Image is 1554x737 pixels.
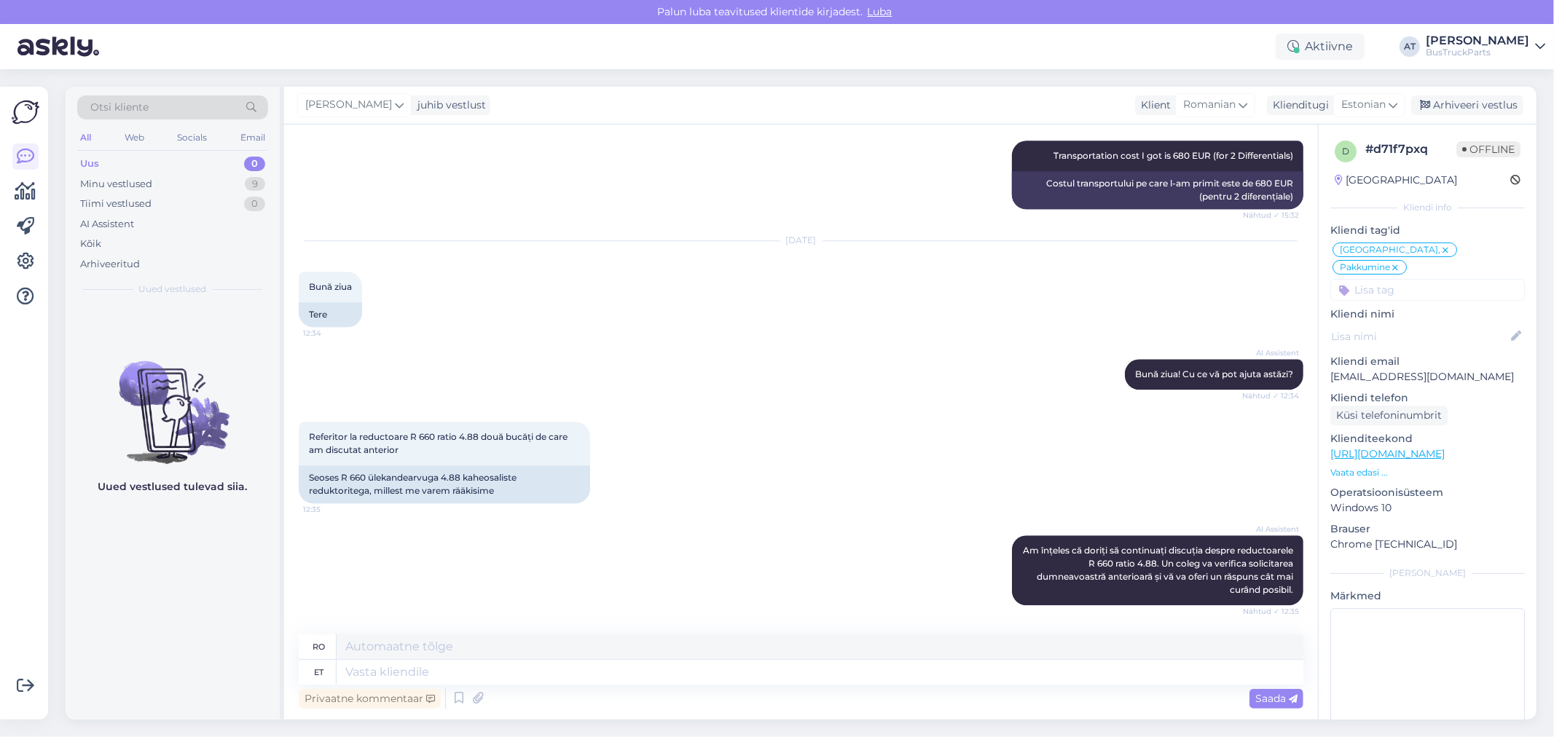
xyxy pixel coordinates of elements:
span: Nähtud ✓ 15:32 [1243,210,1299,221]
span: Pakkumine [1340,263,1390,272]
div: Aktiivne [1276,33,1365,60]
span: Estonian [1341,97,1386,113]
div: Web [122,128,147,147]
a: [URL][DOMAIN_NAME] [1330,447,1445,460]
div: Minu vestlused [80,177,152,192]
div: [DATE] [299,234,1303,247]
div: Tiimi vestlused [80,197,152,211]
div: Seoses R 660 ülekandearvuga 4.88 kaheosaliste reduktoritega, millest me varem rääkisime [299,465,590,503]
span: Am înțeles că doriți să continuați discuția despre reductoarele R 660 ratio 4.88. Un coleg va ver... [1023,545,1295,595]
p: Windows 10 [1330,500,1525,516]
div: ro [313,634,325,659]
p: [EMAIL_ADDRESS][DOMAIN_NAME] [1330,369,1525,385]
div: AI Assistent [80,217,134,232]
div: Arhiveeri vestlus [1411,95,1523,115]
span: Bună ziua! Cu ce vă pot ajuta astăzi? [1135,368,1293,379]
div: Privaatne kommentaar [299,689,441,709]
p: Kliendi nimi [1330,307,1525,322]
div: Kõik [80,237,101,251]
span: [PERSON_NAME] [305,97,392,113]
a: [PERSON_NAME]BusTruckParts [1426,35,1545,58]
div: Küsi telefoninumbrit [1330,406,1448,425]
span: 12:35 [303,504,358,515]
div: Klient [1135,98,1171,113]
div: Klienditugi [1267,98,1329,113]
div: # d71f7pxq [1365,141,1456,158]
div: All [77,128,94,147]
span: AI Assistent [1244,347,1299,358]
div: Kliendi info [1330,201,1525,214]
span: 12:34 [303,328,358,339]
div: Tere [299,302,362,327]
p: Uued vestlused tulevad siia. [98,479,248,494]
div: Email [238,128,268,147]
span: Bună ziua [309,281,352,292]
p: Märkmed [1330,588,1525,604]
div: 0 [244,197,265,211]
p: Chrome [TECHNICAL_ID] [1330,537,1525,552]
span: Uued vestlused [139,283,207,296]
p: Kliendi email [1330,354,1525,369]
span: [GEOGRAPHIC_DATA], [1340,245,1440,254]
span: Nähtud ✓ 12:35 [1243,606,1299,617]
div: [PERSON_NAME] [1426,35,1529,47]
span: Romanian [1183,97,1236,113]
div: 0 [244,157,265,171]
div: Arhiveeritud [80,257,140,272]
p: Kliendi telefon [1330,390,1525,406]
div: [GEOGRAPHIC_DATA] [1335,173,1457,188]
div: Uus [80,157,99,171]
div: et [314,660,323,685]
span: AI Assistent [1244,524,1299,535]
span: Transportation cost I got is 680 EUR (for 2 Differentials) [1053,150,1293,161]
span: d [1342,146,1349,157]
input: Lisa tag [1330,279,1525,301]
p: Brauser [1330,521,1525,537]
div: AT [1400,36,1420,57]
p: Klienditeekond [1330,431,1525,446]
img: Askly Logo [12,98,39,126]
span: Saada [1255,692,1298,705]
div: Costul transportului pe care l-am primit este de 680 EUR (pentru 2 diferențiale) [1012,171,1303,209]
span: Nähtud ✓ 12:34 [1242,390,1299,401]
div: 9 [245,177,265,192]
div: [PERSON_NAME] [1330,567,1525,580]
span: Referitor la reductoare R 660 ratio 4.88 două bucăți de care am discutat anterior [309,431,570,455]
img: No chats [66,335,280,466]
div: BusTruckParts [1426,47,1529,58]
p: Kliendi tag'id [1330,223,1525,238]
span: Otsi kliente [90,100,149,115]
span: Offline [1456,141,1520,157]
div: juhib vestlust [412,98,486,113]
input: Lisa nimi [1331,328,1508,344]
p: Operatsioonisüsteem [1330,485,1525,500]
div: Socials [174,128,210,147]
p: Vaata edasi ... [1330,466,1525,479]
span: Luba [863,5,897,18]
